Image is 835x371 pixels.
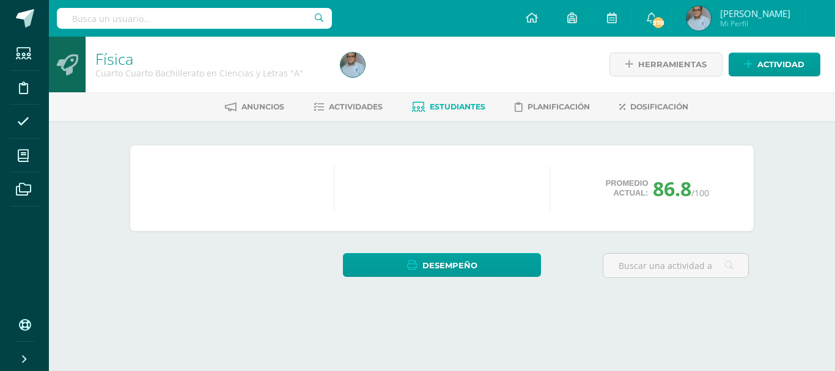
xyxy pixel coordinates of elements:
[686,6,711,31] img: 7b909a47bc6bc1a4636edf6a175a3f6c.png
[422,254,477,277] span: Desempeño
[652,16,665,29] span: 378
[630,102,688,111] span: Dosificación
[95,48,133,69] a: Física
[638,53,707,76] span: Herramientas
[528,102,590,111] span: Planificación
[430,102,485,111] span: Estudiantes
[729,53,820,76] a: Actividad
[340,53,365,77] img: 7b909a47bc6bc1a4636edf6a175a3f6c.png
[720,7,790,20] span: [PERSON_NAME]
[329,102,383,111] span: Actividades
[95,50,326,67] h1: Física
[609,53,723,76] a: Herramientas
[606,178,649,198] span: Promedio actual:
[619,97,688,117] a: Dosificación
[57,8,332,29] input: Busca un usuario...
[653,175,691,202] span: 86.8
[225,97,284,117] a: Anuncios
[95,67,326,79] div: Cuarto Cuarto Bachillerato en Ciencias y Letras 'A'
[515,97,590,117] a: Planificación
[691,187,709,199] span: /100
[314,97,383,117] a: Actividades
[412,97,485,117] a: Estudiantes
[720,18,790,29] span: Mi Perfil
[241,102,284,111] span: Anuncios
[343,253,541,277] a: Desempeño
[603,254,748,277] input: Buscar una actividad aquí...
[757,53,804,76] span: Actividad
